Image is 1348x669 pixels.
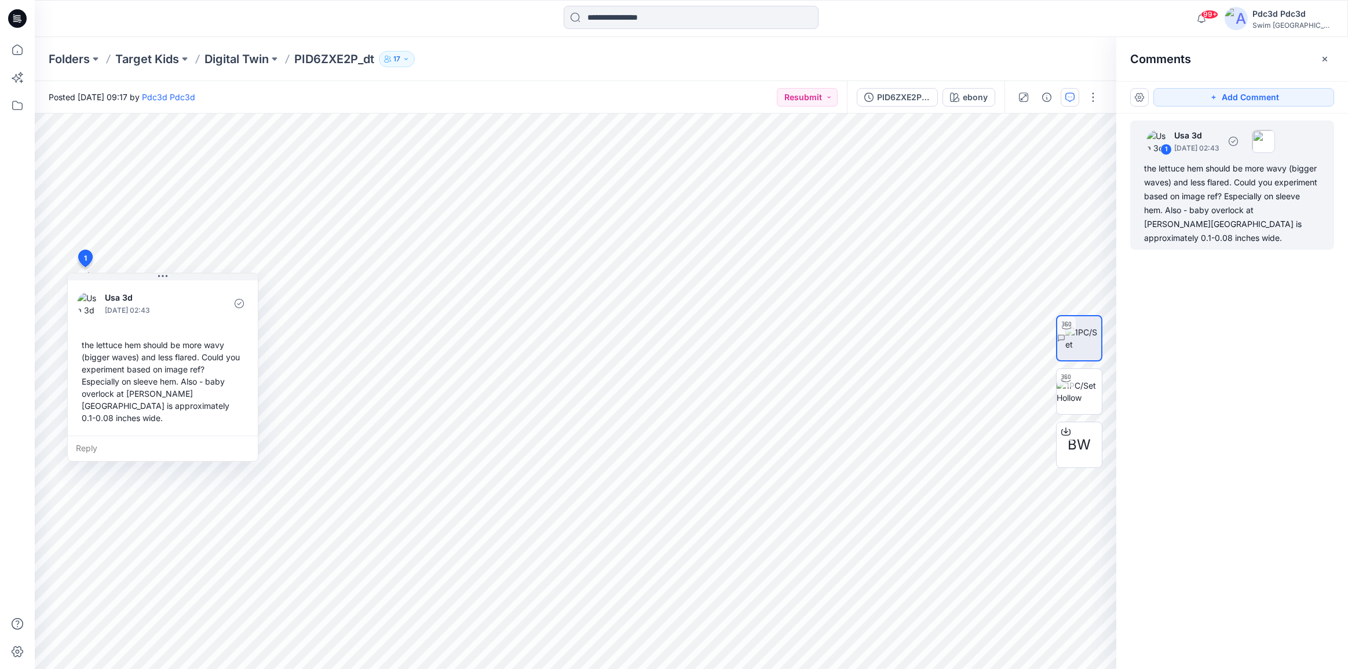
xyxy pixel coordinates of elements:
[294,51,374,67] p: PID6ZXE2P_dt
[105,305,199,316] p: [DATE] 02:43
[1153,88,1334,107] button: Add Comment
[1057,379,1102,404] img: 1PC/Set Hollow
[393,53,400,65] p: 17
[1068,434,1091,455] span: BW
[105,291,199,305] p: Usa 3d
[1146,130,1170,153] img: Usa 3d
[49,91,195,103] span: Posted [DATE] 09:17 by
[963,91,988,104] div: ebony
[1201,10,1218,19] span: 99+
[77,334,249,429] div: the lettuce hem should be more wavy (bigger waves) and less flared. Could you experiment based on...
[942,88,995,107] button: ebony
[1144,162,1320,245] div: the lettuce hem should be more wavy (bigger waves) and less flared. Could you experiment based on...
[1252,7,1334,21] div: Pdc3d Pdc3d
[1174,142,1219,154] p: [DATE] 02:43
[1065,326,1101,350] img: 1PC/Set
[77,292,100,315] img: Usa 3d
[84,253,87,264] span: 1
[49,51,90,67] a: Folders
[1130,52,1191,66] h2: Comments
[115,51,179,67] a: Target Kids
[68,436,258,461] div: Reply
[877,91,930,104] div: PID6ZXE2P_dt_allsizes
[1038,88,1056,107] button: Details
[379,51,415,67] button: 17
[857,88,938,107] button: PID6ZXE2P_dt_allsizes
[1252,21,1334,30] div: Swim [GEOGRAPHIC_DATA]
[1174,129,1219,142] p: Usa 3d
[1225,7,1248,30] img: avatar
[1160,144,1172,155] div: 1
[142,92,195,102] a: Pdc3d Pdc3d
[204,51,269,67] a: Digital Twin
